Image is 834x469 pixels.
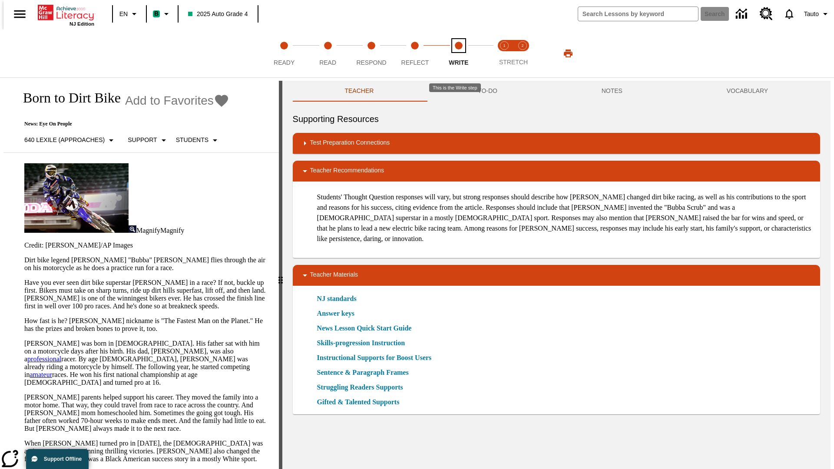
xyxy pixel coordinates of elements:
span: Magnify [160,227,184,234]
button: Stretch Read step 1 of 2 [492,30,517,77]
span: Tauto [804,10,819,19]
h6: Supporting Resources [293,112,820,126]
button: Support Offline [26,449,89,469]
p: [PERSON_NAME] was born in [DEMOGRAPHIC_DATA]. His father sat with him on a motorcycle days after ... [24,340,268,386]
a: Instructional Supports for Boost Users, Will open in new browser window or tab [317,353,432,363]
a: Data Center [731,2,755,26]
button: Select Lexile, 640 Lexile (Approaches) [21,132,120,148]
button: Profile/Settings [801,6,834,22]
a: sensation [51,447,77,455]
a: professional [27,355,61,363]
span: B [154,8,159,19]
p: Credit: [PERSON_NAME]/AP Images [24,241,268,249]
button: Language: EN, Select a language [116,6,143,22]
span: STRETCH [499,59,528,66]
span: 2025 Auto Grade 4 [188,10,248,19]
div: Teacher Recommendations [293,161,820,182]
p: Teacher Materials [310,270,358,281]
p: News: Eye On People [14,121,229,127]
p: Test Preparation Connections [310,138,390,149]
a: Answer keys, Will open in new browser window or tab [317,308,354,319]
button: Select Student [172,132,224,148]
button: Write step 5 of 5 [434,30,484,77]
button: NOTES [549,81,675,102]
p: How fast is he? [PERSON_NAME] nickname is "The Fastest Man on the Planet." He has the prizes and ... [24,317,268,333]
button: Respond step 3 of 5 [346,30,397,77]
span: NJ Edition [69,21,94,26]
p: Dirt bike legend [PERSON_NAME] "Bubba" [PERSON_NAME] flies through the air on his motorcycle as h... [24,256,268,272]
button: Print [554,46,582,61]
button: Stretch Respond step 2 of 2 [510,30,535,77]
a: Gifted & Talented Supports [317,397,405,407]
h1: Born to Dirt Bike [14,90,121,106]
p: Students [176,135,208,145]
div: This is the Write step [429,83,481,92]
img: Motocross racer James Stewart flies through the air on his dirt bike. [24,163,129,233]
span: Add to Favorites [125,94,214,108]
text: 2 [521,43,523,48]
a: Resource Center, Will open in new tab [755,2,778,26]
span: Read [319,59,336,66]
button: Scaffolds, Support [124,132,172,148]
img: Magnify [129,225,136,233]
p: Teacher Recommendations [310,166,384,176]
p: Students' Thought Question responses will vary, but strong responses should describe how [PERSON_... [317,192,813,244]
span: Reflect [401,59,429,66]
button: Ready step 1 of 5 [259,30,309,77]
div: Instructional Panel Tabs [293,81,820,102]
p: Support [128,135,157,145]
a: NJ standards [317,294,362,304]
div: Press Enter or Spacebar and then press right and left arrow keys to move the slider [279,81,282,469]
span: Respond [356,59,386,66]
span: Write [449,59,468,66]
input: search field [578,7,698,21]
button: Read step 2 of 5 [302,30,353,77]
button: Teacher [293,81,426,102]
a: Skills-progression Instruction, Will open in new browser window or tab [317,338,405,348]
text: 1 [503,43,505,48]
a: News Lesson Quick Start Guide, Will open in new browser window or tab [317,323,412,334]
p: [PERSON_NAME] parents helped support his career. They moved the family into a motor home. That wa... [24,393,268,433]
a: Sentence & Paragraph Frames, Will open in new browser window or tab [317,367,409,378]
div: activity [282,81,831,469]
p: 640 Lexile (Approaches) [24,135,105,145]
div: Teacher Materials [293,265,820,286]
span: Ready [274,59,295,66]
div: Home [38,3,94,26]
button: VOCABULARY [675,81,820,102]
span: Support Offline [44,456,82,462]
span: Magnify [136,227,160,234]
p: When [PERSON_NAME] turned pro in [DATE], the [DEMOGRAPHIC_DATA] was an instant , winning thrillin... [24,439,268,463]
a: Struggling Readers Supports [317,382,408,393]
button: Open side menu [7,1,33,27]
a: Notifications [778,3,801,25]
div: Test Preparation Connections [293,133,820,154]
button: TO-DO [426,81,549,102]
button: Boost Class color is mint green. Change class color [149,6,175,22]
button: Reflect step 4 of 5 [390,30,440,77]
button: Add to Favorites - Born to Dirt Bike [125,93,229,108]
a: amateur [30,371,52,378]
span: EN [119,10,128,19]
div: reading [3,81,279,465]
p: Have you ever seen dirt bike superstar [PERSON_NAME] in a race? If not, buckle up first. Bikers m... [24,279,268,310]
